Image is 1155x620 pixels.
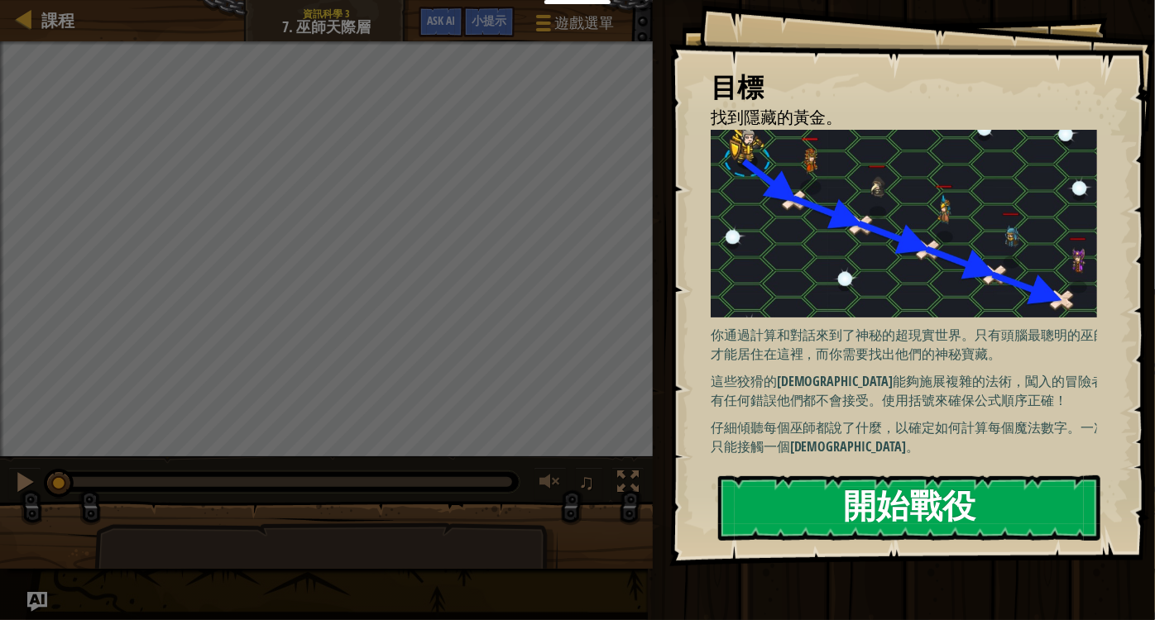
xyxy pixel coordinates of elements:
a: 課程 [33,9,74,31]
span: 小提示 [472,12,506,28]
span: 課程 [41,9,74,31]
p: 你通過計算和對話來到了神秘的超現實世界。只有頭腦最聰明的巫師才能居住在這裡，而你需要找出他們的神秘寶藏。 [711,326,1109,364]
button: 切換全螢幕 [611,467,645,501]
button: 開始戰役 [718,475,1100,541]
img: 巫師天際層 [711,130,1109,318]
span: ♫ [578,470,595,494]
span: 找到隱藏的黃金。 [711,106,843,128]
p: 仔細傾聽每個巫師都說了什麼，以確定如何計算每個魔法數字。一次只能接觸一個[DEMOGRAPHIC_DATA]。 [711,418,1109,456]
p: 這些狡猾的[DEMOGRAPHIC_DATA]能夠施展複雜的法術，闖入的冒險者有任何錯誤他們都不會接受。使用括號來確保公式順序正確！ [711,372,1109,410]
button: Ctrl + P: Pause [8,467,41,501]
button: Ask AI [419,7,463,37]
button: 遊戲選單 [523,7,624,45]
span: Ask AI [427,12,455,28]
button: ♫ [575,467,603,501]
span: 遊戲選單 [554,12,614,34]
button: Ask AI [27,592,47,612]
div: 目標 [711,69,1097,107]
button: 調整音量 [534,467,567,501]
li: 找到隱藏的黃金。 [690,106,1093,130]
